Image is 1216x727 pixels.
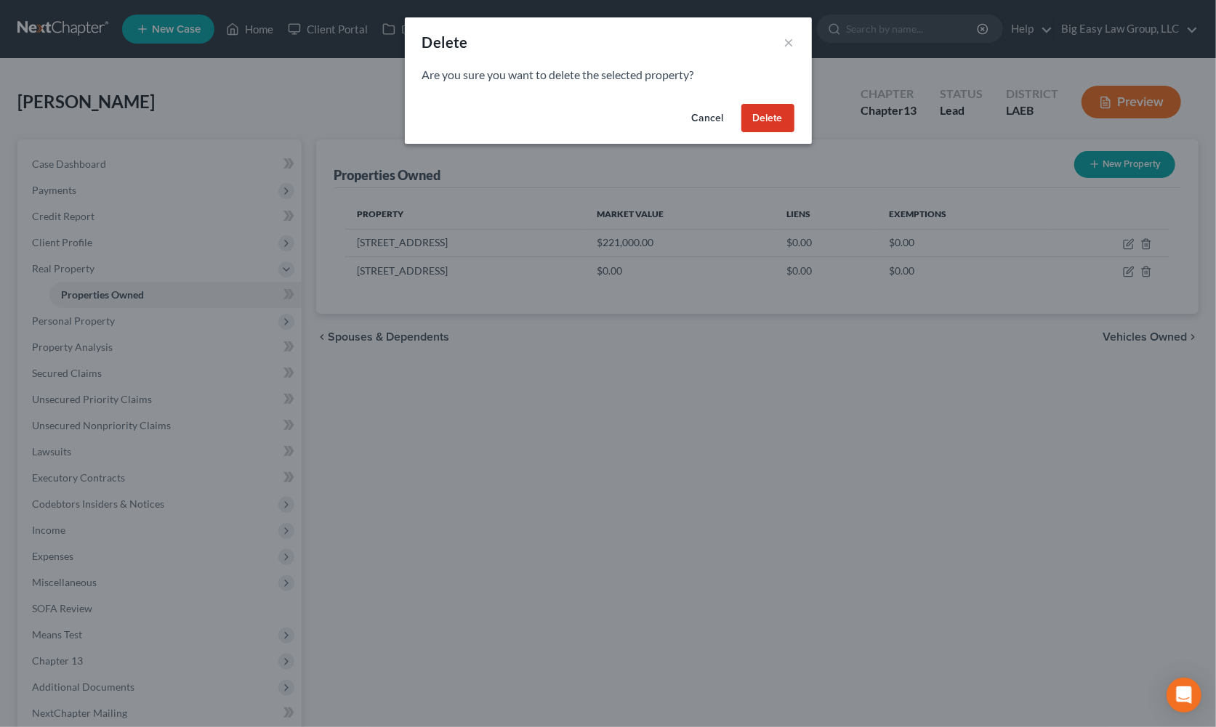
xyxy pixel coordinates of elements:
div: Open Intercom Messenger [1167,678,1201,712]
button: Delete [741,104,794,133]
button: × [784,33,794,51]
div: Delete [422,32,468,52]
p: Are you sure you want to delete the selected property? [422,67,794,84]
button: Cancel [680,104,736,133]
